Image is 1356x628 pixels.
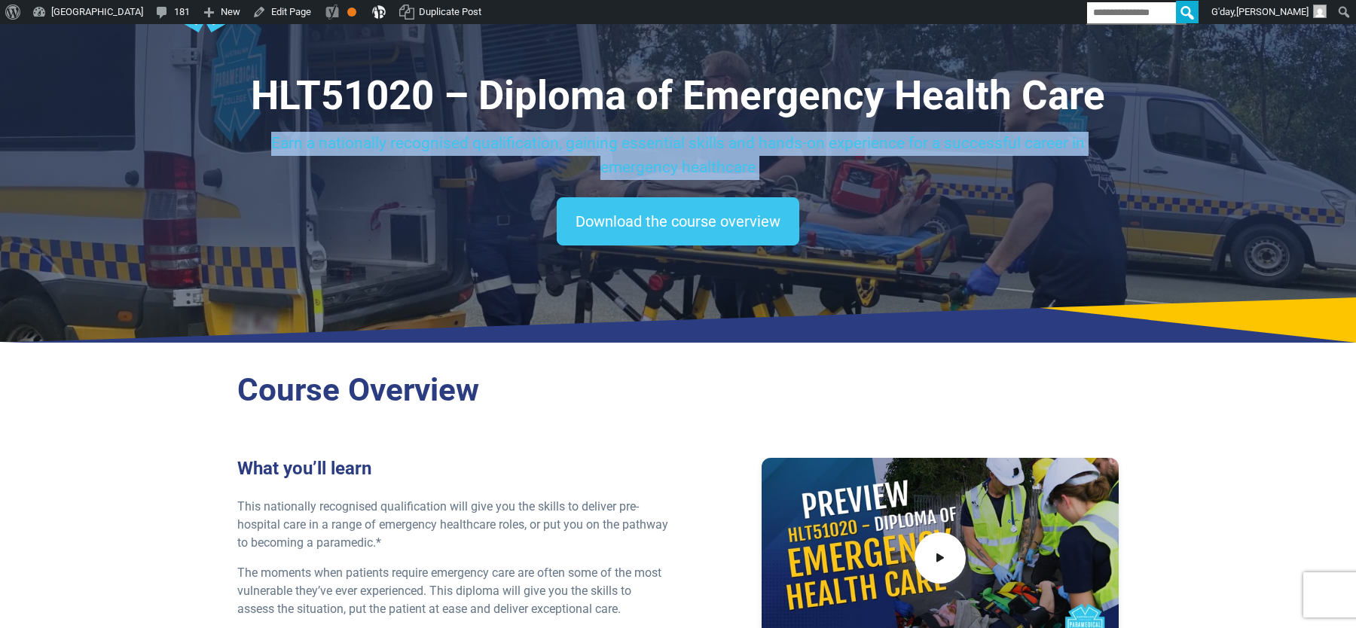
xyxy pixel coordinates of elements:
[237,458,669,480] h3: What you’ll learn
[1236,6,1309,17] span: [PERSON_NAME]
[557,197,799,245] a: Download the course overview
[237,498,669,552] p: This nationally recognised qualification will give you the skills to deliver pre-hospital care in...
[347,8,356,17] div: OK
[237,132,1119,179] p: Earn a nationally recognised qualification, gaining essential skills and hands-on experience for ...
[237,371,1119,410] h2: Course Overview
[237,72,1119,120] h1: HLT51020 – Diploma of Emergency Health Care
[237,564,669,618] p: The moments when patients require emergency care are often some of the most vulnerable they’ve ev...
